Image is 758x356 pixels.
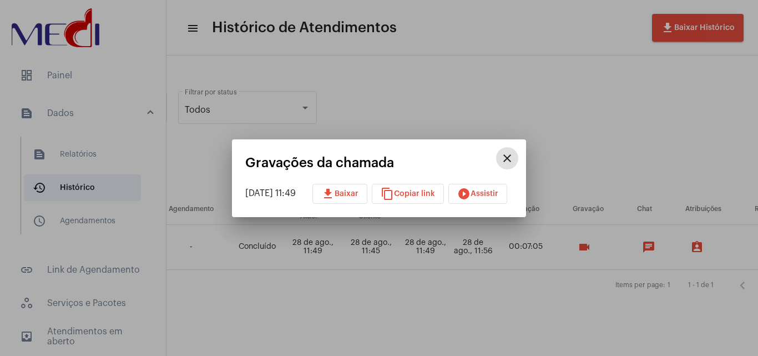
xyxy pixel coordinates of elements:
button: Baixar [312,184,367,204]
button: Copiar link [372,184,444,204]
button: Assistir [448,184,507,204]
mat-card-title: Gravações da chamada [245,156,496,170]
mat-icon: close [501,152,514,165]
mat-icon: content_copy [381,187,394,200]
span: Assistir [457,190,498,198]
mat-icon: download [321,187,335,200]
span: Baixar [321,190,358,198]
span: Copiar link [381,190,435,198]
span: [DATE] 11:49 [245,189,296,198]
mat-icon: play_circle_filled [457,187,471,200]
